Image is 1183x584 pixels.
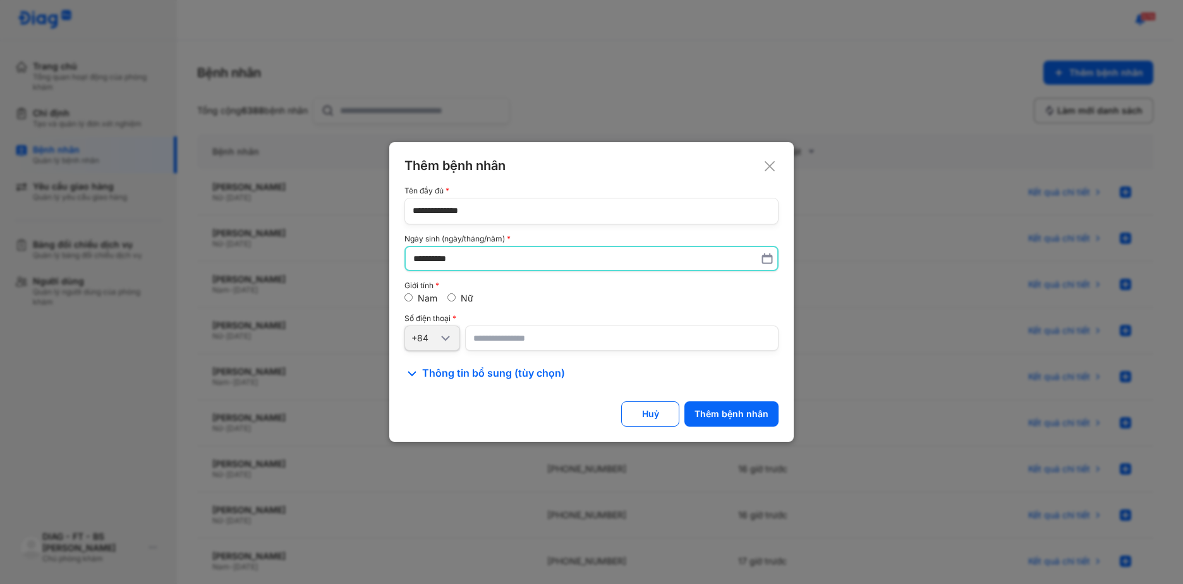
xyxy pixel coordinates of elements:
[404,157,779,174] div: Thêm bệnh nhân
[404,281,779,290] div: Giới tính
[404,234,779,243] div: Ngày sinh (ngày/tháng/năm)
[422,366,565,381] span: Thông tin bổ sung (tùy chọn)
[418,293,437,303] label: Nam
[621,401,679,427] button: Huỷ
[461,293,473,303] label: Nữ
[411,332,438,344] div: +84
[404,186,779,195] div: Tên đầy đủ
[404,314,779,323] div: Số điện thoại
[684,401,779,427] button: Thêm bệnh nhân
[695,408,768,420] div: Thêm bệnh nhân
